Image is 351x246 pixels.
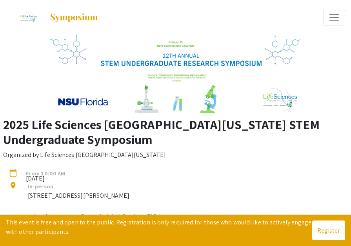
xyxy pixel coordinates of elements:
img: 32153a09-f8cb-4114-bf27-cfb6bc84fc69.png [50,35,301,114]
button: Register [312,220,345,240]
mat-icon: calendar_today [9,169,18,179]
div: About [33,212,47,220]
img: Symposium by ForagerOne [49,13,98,22]
p: Organized by Life Sciences [GEOGRAPHIC_DATA][US_STATE] [3,150,166,160]
div: Frequently Asked Questions (FAQs) [81,212,161,220]
button: Expand or Collapse Menu [323,10,345,26]
span: In-person [28,182,53,190]
a: 2025 Life Sciences South Florida STEM Undergraduate Symposium [6,8,98,27]
p: This event is free and open to the public. Registration is only required for those who would like... [6,218,312,237]
mat-icon: location_on [9,182,18,191]
span: [DATE] [20,174,71,179]
span: From 10:00 AM [20,169,71,174]
p: [STREET_ADDRESS][PERSON_NAME] [28,191,129,200]
img: 2025 Life Sciences South Florida STEM Undergraduate Symposium [15,8,42,27]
